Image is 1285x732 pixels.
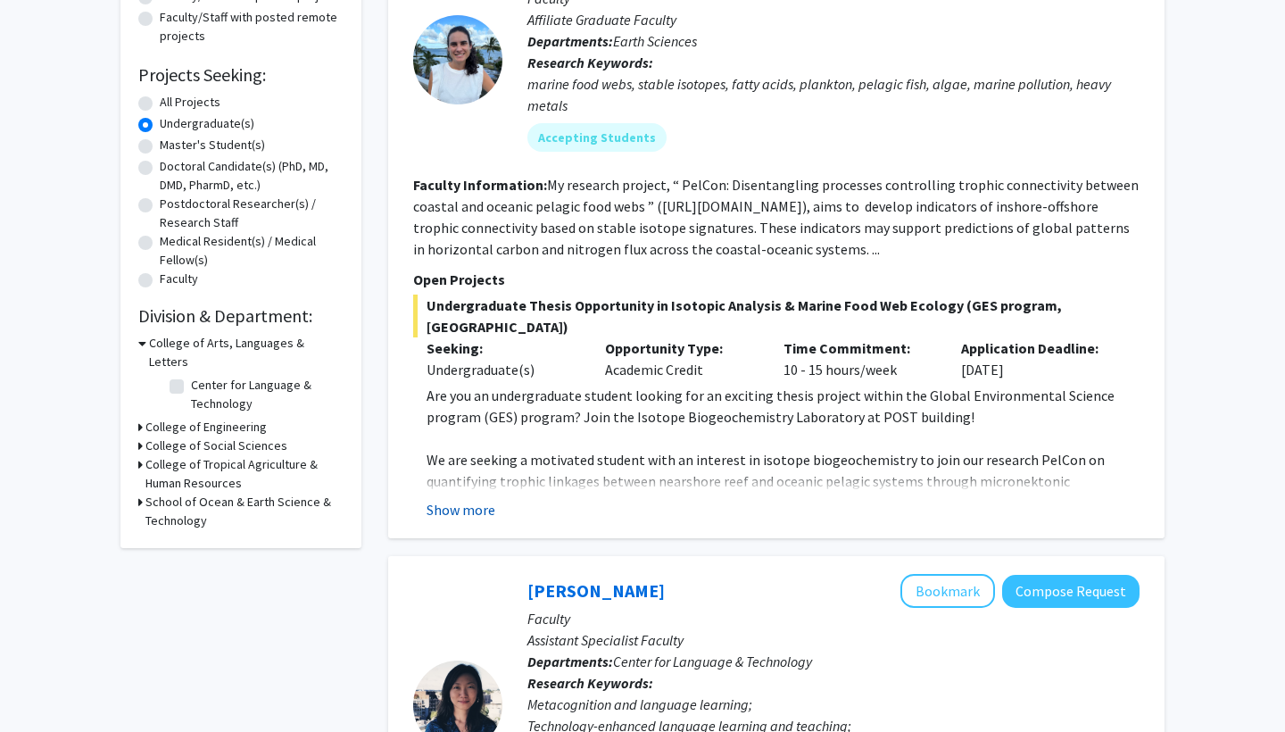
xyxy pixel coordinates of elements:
label: Postdoctoral Researcher(s) / Research Staff [160,195,344,232]
h3: College of Arts, Languages & Letters [149,334,344,371]
b: Faculty Information: [413,176,547,194]
div: Academic Credit [592,337,770,380]
a: [PERSON_NAME] [527,579,665,602]
h2: Division & Department: [138,305,344,327]
label: Center for Language & Technology [191,376,339,413]
button: Compose Request to Naiyi Fincham [1002,575,1140,608]
h3: College of Social Sciences [145,437,287,455]
h3: College of Engineering [145,418,267,437]
p: Are you an undergraduate student looking for an exciting thesis project within the Global Environ... [427,385,1140,428]
h2: Projects Seeking: [138,64,344,86]
span: Earth Sciences [613,32,697,50]
button: Add Naiyi Fincham to Bookmarks [900,574,995,608]
b: Research Keywords: [527,674,653,692]
div: Undergraduate(s) [427,359,578,380]
p: Open Projects [413,269,1140,290]
button: Show more [427,499,495,520]
label: Master's Student(s) [160,136,265,154]
fg-read-more: My research project, “ PelCon: Disentangling processes controlling trophic connectivity between c... [413,176,1139,258]
mat-chip: Accepting Students [527,123,667,152]
span: Undergraduate Thesis Opportunity in Isotopic Analysis & Marine Food Web Ecology (GES program, [GE... [413,295,1140,337]
p: Faculty [527,608,1140,629]
p: Assistant Specialist Faculty [527,629,1140,651]
p: We are seeking a motivated student with an interest in isotope biogeochemistry to join our resear... [427,449,1140,535]
b: Departments: [527,32,613,50]
label: Medical Resident(s) / Medical Fellow(s) [160,232,344,270]
h3: College of Tropical Agriculture & Human Resources [145,455,344,493]
span: Center for Language & Technology [613,653,812,670]
b: Departments: [527,653,613,670]
label: Undergraduate(s) [160,114,254,133]
label: All Projects [160,93,220,112]
p: Time Commitment: [783,337,935,359]
div: marine food webs, stable isotopes, fatty acids, plankton, pelagic fish, algae, marine pollution, ... [527,73,1140,116]
label: Faculty/Staff with posted remote projects [160,8,344,46]
div: 10 - 15 hours/week [770,337,949,380]
p: Seeking: [427,337,578,359]
p: Opportunity Type: [605,337,757,359]
iframe: Chat [13,652,76,719]
p: Application Deadline: [961,337,1113,359]
div: [DATE] [948,337,1126,380]
h3: School of Ocean & Earth Science & Technology [145,493,344,530]
b: Research Keywords: [527,54,653,71]
label: Faculty [160,270,198,288]
p: Affiliate Graduate Faculty [527,9,1140,30]
label: Doctoral Candidate(s) (PhD, MD, DMD, PharmD, etc.) [160,157,344,195]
